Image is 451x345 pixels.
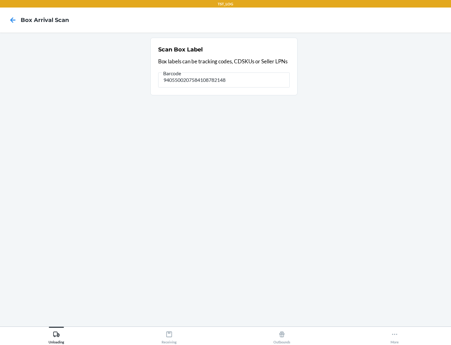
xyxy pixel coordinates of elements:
[21,16,69,24] h4: Box Arrival Scan
[158,57,290,66] p: Box labels can be tracking codes, CDSKUs or Seller LPNs
[158,72,290,88] input: Barcode
[273,328,290,344] div: Outbounds
[225,327,338,344] button: Outbounds
[338,327,451,344] button: More
[158,45,203,54] h2: Scan Box Label
[113,327,225,344] button: Receiving
[49,328,64,344] div: Unloading
[218,1,233,7] p: TST_LOG
[162,70,182,77] span: Barcode
[391,328,399,344] div: More
[162,328,177,344] div: Receiving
